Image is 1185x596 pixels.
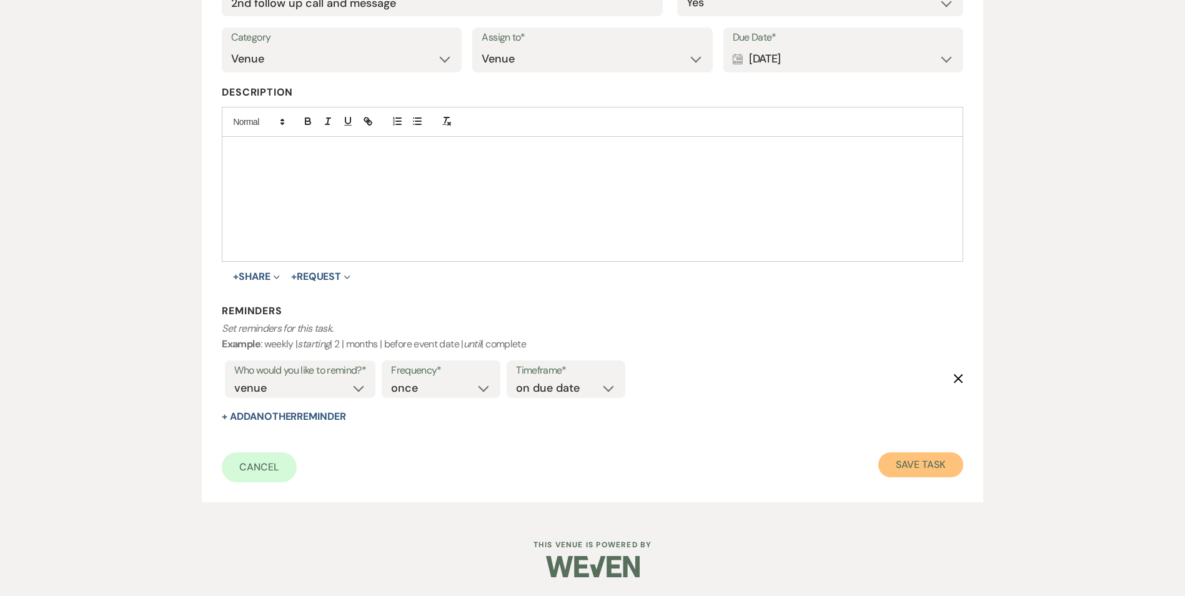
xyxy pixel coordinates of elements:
[878,452,963,477] button: Save Task
[222,304,963,318] h3: Reminders
[222,452,297,482] a: Cancel
[733,29,954,47] label: Due Date*
[297,337,330,350] i: starting
[222,84,963,102] label: Description
[516,362,616,380] label: Timeframe*
[233,272,239,282] span: +
[391,362,491,380] label: Frequency*
[233,272,280,282] button: Share
[231,29,452,47] label: Category
[222,412,345,422] button: + AddAnotherReminder
[546,545,640,589] img: Weven Logo
[291,272,297,282] span: +
[222,322,333,335] i: Set reminders for this task.
[222,337,260,350] b: Example
[482,29,703,47] label: Assign to*
[234,362,366,380] label: Who would you like to remind?*
[733,47,954,71] div: [DATE]
[291,272,350,282] button: Request
[464,337,482,350] i: until
[222,320,963,352] p: : weekly | | 2 | months | before event date | | complete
